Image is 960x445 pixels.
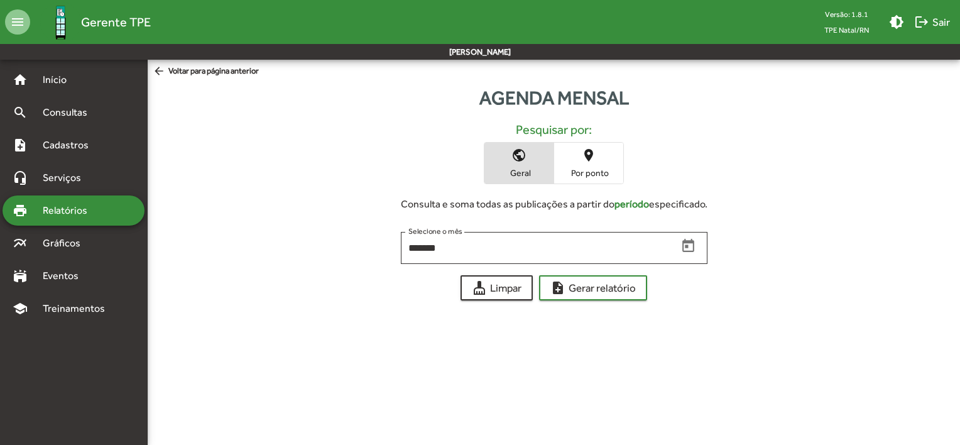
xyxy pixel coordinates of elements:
[35,301,120,316] span: Treinamentos
[158,122,950,137] h5: Pesquisar por:
[13,301,28,316] mat-icon: school
[35,105,104,120] span: Consultas
[35,138,105,153] span: Cadastros
[484,143,554,184] button: Geral
[614,198,649,210] strong: período
[550,277,636,299] span: Gerar relatório
[914,14,929,30] mat-icon: logout
[35,236,97,251] span: Gráficos
[814,22,879,38] span: TPE Natal/RN
[13,236,28,251] mat-icon: multiline_chart
[814,6,879,22] div: Versão: 1.8.1
[35,203,104,218] span: Relatórios
[909,11,955,33] button: Sair
[678,235,700,257] button: Open calendar
[35,72,85,87] span: Início
[148,84,960,112] div: Agenda mensal
[13,105,28,120] mat-icon: search
[889,14,904,30] mat-icon: brightness_medium
[153,65,259,79] span: Voltar para página anterior
[13,268,28,283] mat-icon: stadium
[461,275,533,300] button: Limpar
[5,9,30,35] mat-icon: menu
[472,277,521,299] span: Limpar
[30,2,151,43] a: Gerente TPE
[13,72,28,87] mat-icon: home
[81,12,151,32] span: Gerente TPE
[153,65,168,79] mat-icon: arrow_back
[40,2,81,43] img: Logo
[13,138,28,153] mat-icon: note_add
[511,148,526,163] mat-icon: public
[472,280,487,295] mat-icon: cleaning_services
[13,203,28,218] mat-icon: print
[581,148,596,163] mat-icon: place
[914,11,950,33] span: Sair
[35,268,95,283] span: Eventos
[488,167,550,179] span: Geral
[554,143,623,184] button: Por ponto
[13,170,28,185] mat-icon: headset_mic
[401,197,707,212] div: Consulta e soma todas as publicações a partir do especificado.
[539,275,647,300] button: Gerar relatório
[35,170,98,185] span: Serviços
[550,280,565,295] mat-icon: note_add
[557,167,620,179] span: Por ponto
